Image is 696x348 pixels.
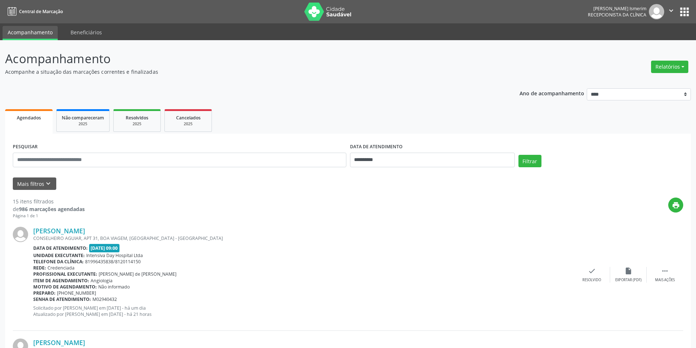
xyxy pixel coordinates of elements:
span: Credenciada [47,265,75,271]
span: 81996435838/8120114150 [85,259,141,265]
b: Profissional executante: [33,271,97,277]
p: Acompanhe a situação das marcações correntes e finalizadas [5,68,485,76]
span: Angiologia [91,278,113,284]
b: Telefone da clínica: [33,259,84,265]
a: Beneficiários [65,26,107,39]
div: 2025 [119,121,155,127]
span: [DATE] 09:00 [89,244,120,252]
b: Motivo de agendamento: [33,284,97,290]
b: Unidade executante: [33,252,85,259]
i: print [672,201,680,209]
span: M02940432 [92,296,117,302]
i: check [588,267,596,275]
span: Resolvidos [126,115,148,121]
button: Filtrar [518,155,541,167]
i:  [667,7,675,15]
div: Página 1 de 1 [13,213,85,219]
b: Data de atendimento: [33,245,88,251]
div: 2025 [62,121,104,127]
span: Não compareceram [62,115,104,121]
span: Cancelados [176,115,201,121]
div: de [13,205,85,213]
p: Acompanhamento [5,50,485,68]
a: [PERSON_NAME] [33,339,85,347]
label: PESQUISAR [13,141,38,153]
b: Preparo: [33,290,56,296]
button: print [668,198,683,213]
span: Agendados [17,115,41,121]
div: Resolvido [582,278,601,283]
b: Item de agendamento: [33,278,89,284]
button:  [664,4,678,19]
i:  [661,267,669,275]
span: Não informado [98,284,130,290]
div: 2025 [170,121,206,127]
div: [PERSON_NAME] Ismerim [588,5,646,12]
p: Solicitado por [PERSON_NAME] em [DATE] - há um dia Atualizado por [PERSON_NAME] em [DATE] - há 21... [33,305,574,317]
span: [PERSON_NAME] de [PERSON_NAME] [99,271,176,277]
span: [PHONE_NUMBER] [57,290,96,296]
p: Ano de acompanhamento [520,88,584,97]
b: Senha de atendimento: [33,296,91,302]
b: Rede: [33,265,46,271]
span: Recepcionista da clínica [588,12,646,18]
a: Central de Marcação [5,5,63,18]
img: img [13,227,28,242]
a: [PERSON_NAME] [33,227,85,235]
button: Relatórios [651,61,688,73]
i: insert_drive_file [624,267,632,275]
div: 15 itens filtrados [13,198,85,205]
button: Mais filtroskeyboard_arrow_down [13,177,56,190]
i: keyboard_arrow_down [44,180,52,188]
span: Intensiva Day Hospital Ltda [86,252,143,259]
strong: 986 marcações agendadas [19,206,85,213]
button: apps [678,5,691,18]
a: Acompanhamento [3,26,58,40]
div: CONSELHEIRO AGUIAR, APT 31, BOA VIAGEM, [GEOGRAPHIC_DATA] - [GEOGRAPHIC_DATA] [33,235,574,241]
div: Mais ações [655,278,675,283]
div: Exportar (PDF) [615,278,642,283]
span: Central de Marcação [19,8,63,15]
img: img [649,4,664,19]
label: DATA DE ATENDIMENTO [350,141,403,153]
